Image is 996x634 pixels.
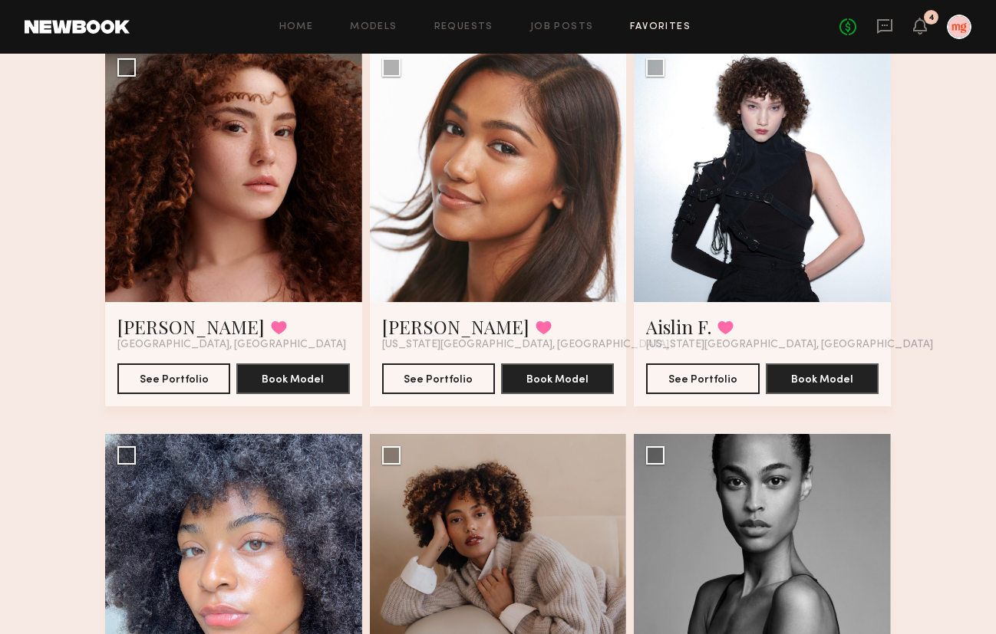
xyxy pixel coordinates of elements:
button: See Portfolio [382,363,495,394]
button: See Portfolio [117,363,230,394]
div: 4 [928,14,935,22]
a: Requests [434,22,493,32]
a: Aislin F. [646,314,711,339]
a: Book Model [501,372,614,385]
a: Home [279,22,314,32]
a: Job Posts [530,22,594,32]
a: Models [350,22,397,32]
span: [US_STATE][GEOGRAPHIC_DATA], [GEOGRAPHIC_DATA] [382,339,669,351]
button: Book Model [501,363,614,394]
a: Book Model [236,372,349,385]
a: Book Model [766,372,879,385]
button: Book Model [766,363,879,394]
span: [US_STATE][GEOGRAPHIC_DATA], [GEOGRAPHIC_DATA] [646,339,933,351]
span: [GEOGRAPHIC_DATA], [GEOGRAPHIC_DATA] [117,339,346,351]
a: [PERSON_NAME] [117,314,265,339]
a: Favorites [630,22,691,32]
button: See Portfolio [646,363,759,394]
button: Book Model [236,363,349,394]
a: [PERSON_NAME] [382,314,529,339]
